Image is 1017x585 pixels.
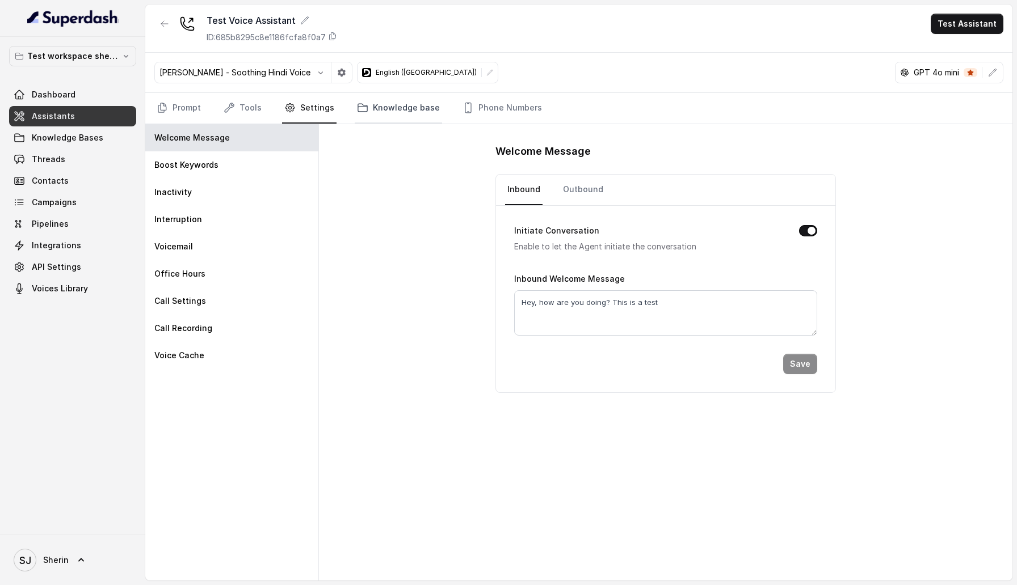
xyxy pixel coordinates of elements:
span: API Settings [32,261,81,273]
a: Knowledge Bases [9,128,136,148]
p: Office Hours [154,268,205,279]
a: Outbound [561,175,606,205]
p: [PERSON_NAME] - Soothing Hindi Voice [159,67,310,78]
img: light.svg [27,9,119,27]
a: Knowledge base [355,93,442,124]
a: Pipelines [9,214,136,234]
a: Settings [282,93,337,124]
p: Interruption [154,214,202,225]
span: Contacts [32,175,69,186]
p: Boost Keywords [154,159,218,171]
a: Voices Library [9,278,136,299]
label: Initiate Conversation [514,224,599,238]
span: Integrations [32,240,81,251]
h1: Welcome Message [495,142,836,160]
button: Save [783,354,817,374]
a: Inbound [505,175,543,205]
p: Test workspace sherin - limits of workspace naming [27,49,118,63]
svg: openai logo [900,68,909,77]
svg: deepgram logo [362,68,371,77]
nav: Tabs [154,93,1003,124]
div: Test Voice Assistant [207,14,337,27]
a: API Settings [9,257,136,277]
p: ID: 685b8295c8e1186fcfa8f0a7 [207,32,326,43]
nav: Tabs [505,175,826,205]
p: Call Settings [154,295,206,307]
a: Tools [221,93,264,124]
textarea: Hey, how are you doing? This is a test [514,290,817,336]
p: Voice Cache [154,350,204,361]
a: Prompt [154,93,203,124]
a: Contacts [9,171,136,191]
a: Phone Numbers [460,93,544,124]
a: Campaigns [9,192,136,213]
span: Sherin [43,554,69,566]
span: Voices Library [32,283,88,294]
a: Sherin [9,544,136,576]
span: Pipelines [32,218,69,230]
a: Assistants [9,106,136,126]
a: Threads [9,149,136,169]
button: Test Assistant [931,14,1003,34]
p: GPT 4o mini [914,67,959,78]
p: English ([GEOGRAPHIC_DATA]) [376,68,477,77]
a: Integrations [9,235,136,256]
span: Assistants [32,111,75,122]
p: Inactivity [154,186,192,198]
button: Test workspace sherin - limits of workspace naming [9,46,136,66]
text: SJ [19,554,31,566]
label: Inbound Welcome Message [514,274,625,283]
span: Dashboard [32,89,75,100]
p: Enable to let the Agent initiate the conversation [514,240,781,253]
span: Threads [32,154,65,165]
span: Campaigns [32,197,77,208]
p: Welcome Message [154,132,230,143]
span: Knowledge Bases [32,132,103,143]
p: Voicemail [154,241,193,252]
p: Call Recording [154,323,212,334]
a: Dashboard [9,84,136,105]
